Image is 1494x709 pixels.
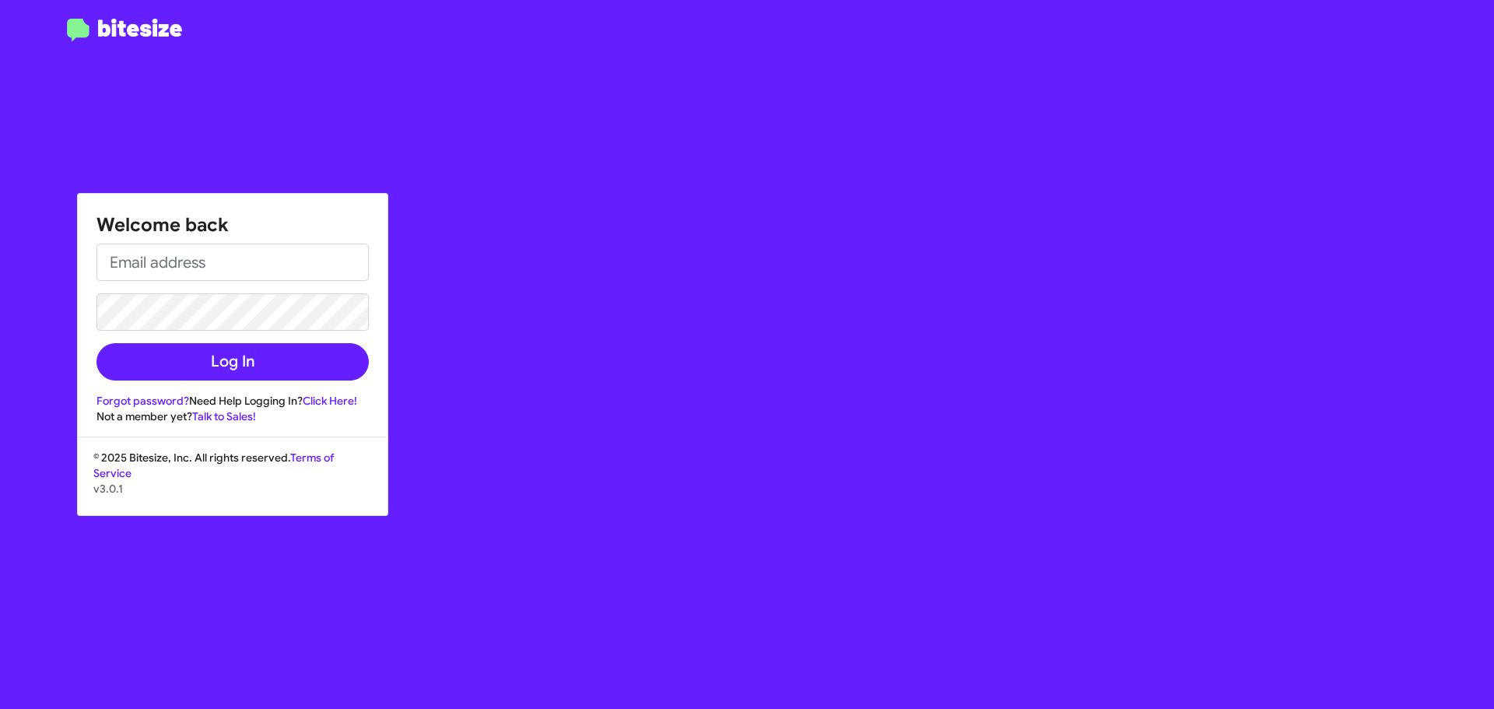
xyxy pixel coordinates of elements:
a: Talk to Sales! [192,409,256,423]
h1: Welcome back [96,212,369,237]
div: Not a member yet? [96,409,369,424]
button: Log In [96,343,369,381]
div: Need Help Logging In? [96,393,369,409]
div: © 2025 Bitesize, Inc. All rights reserved. [78,450,388,515]
p: v3.0.1 [93,481,372,497]
input: Email address [96,244,369,281]
a: Click Here! [303,394,357,408]
a: Forgot password? [96,394,189,408]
